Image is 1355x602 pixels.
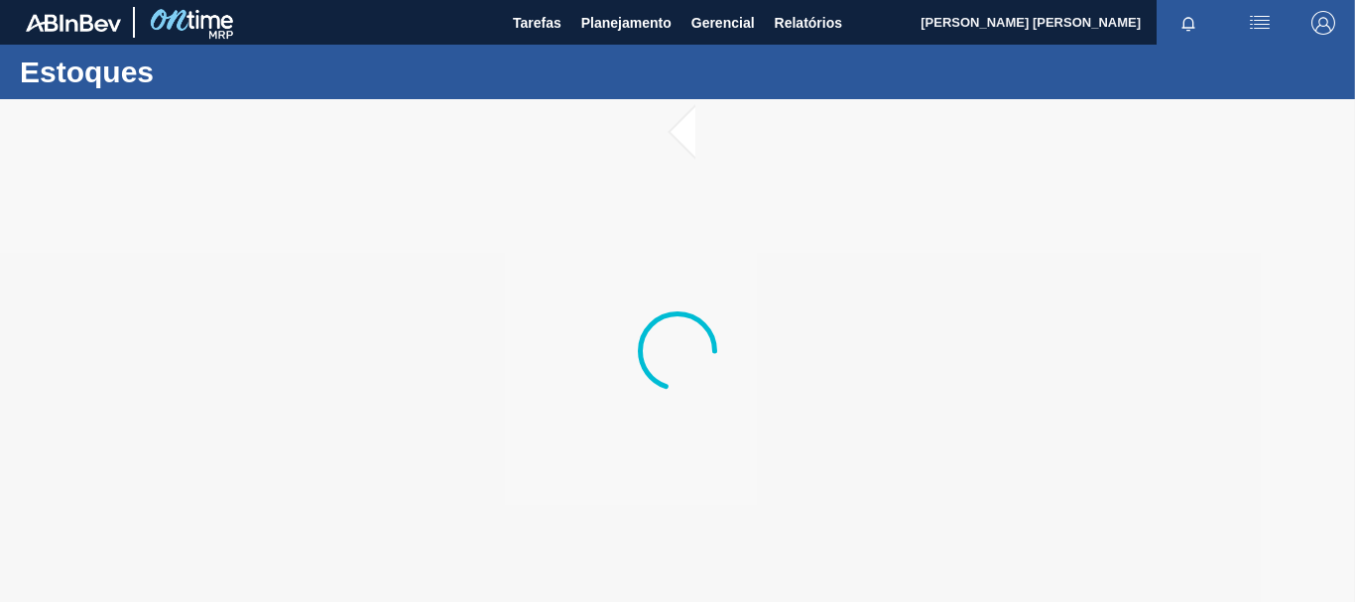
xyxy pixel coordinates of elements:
[26,14,121,32] img: TNhmsLtSVTkK8tSr43FrP2fwEKptu5GPRR3wAAAABJRU5ErkJggg==
[513,11,561,35] span: Tarefas
[1157,9,1220,37] button: Notificações
[20,60,372,83] h1: Estoques
[581,11,672,35] span: Planejamento
[775,11,842,35] span: Relatórios
[691,11,755,35] span: Gerencial
[1311,11,1335,35] img: Logout
[1248,11,1272,35] img: userActions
